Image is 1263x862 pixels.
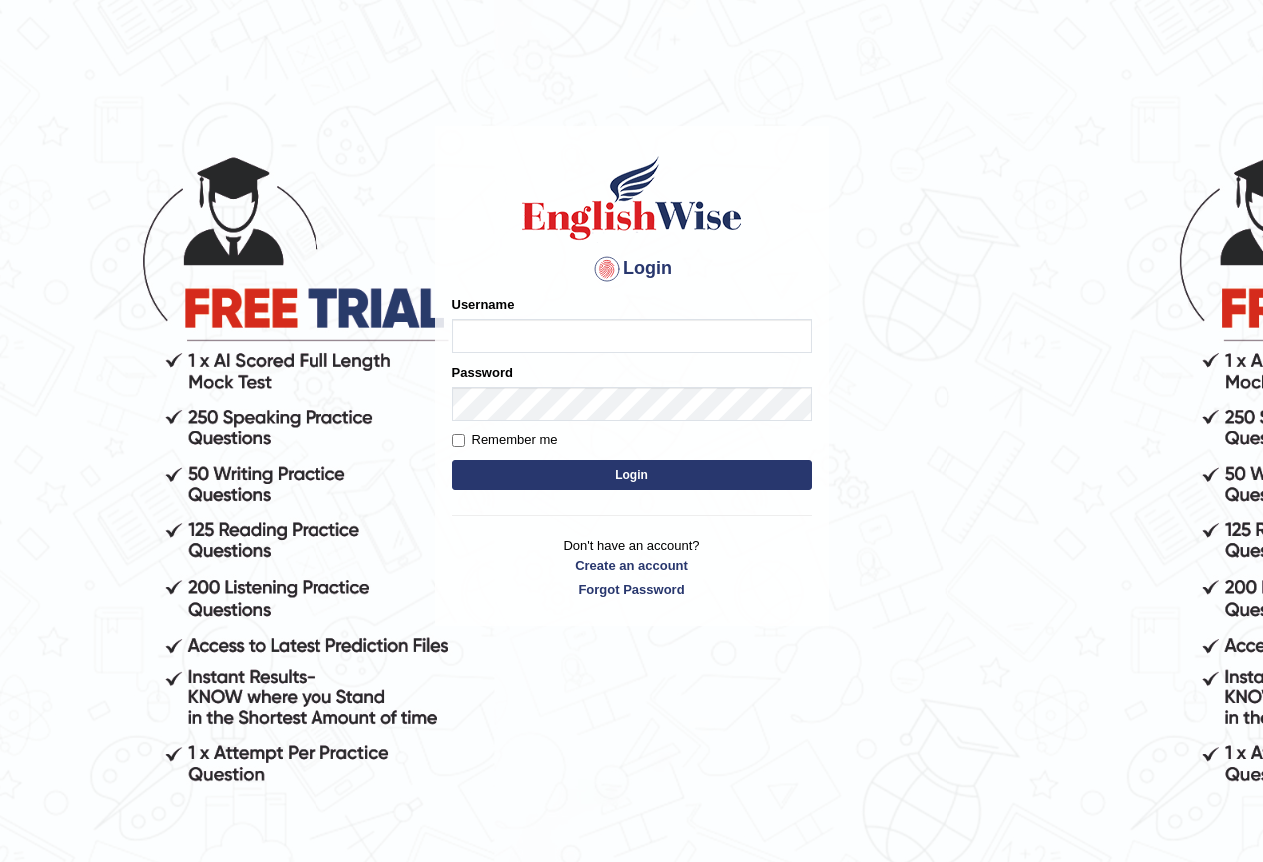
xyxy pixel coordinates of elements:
[452,460,812,490] button: Login
[518,153,746,243] img: Logo of English Wise sign in for intelligent practice with AI
[452,295,515,314] label: Username
[452,434,465,447] input: Remember me
[452,253,812,285] h4: Login
[452,556,812,575] a: Create an account
[452,363,513,382] label: Password
[452,536,812,598] p: Don't have an account?
[452,431,558,450] label: Remember me
[452,580,812,599] a: Forgot Password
